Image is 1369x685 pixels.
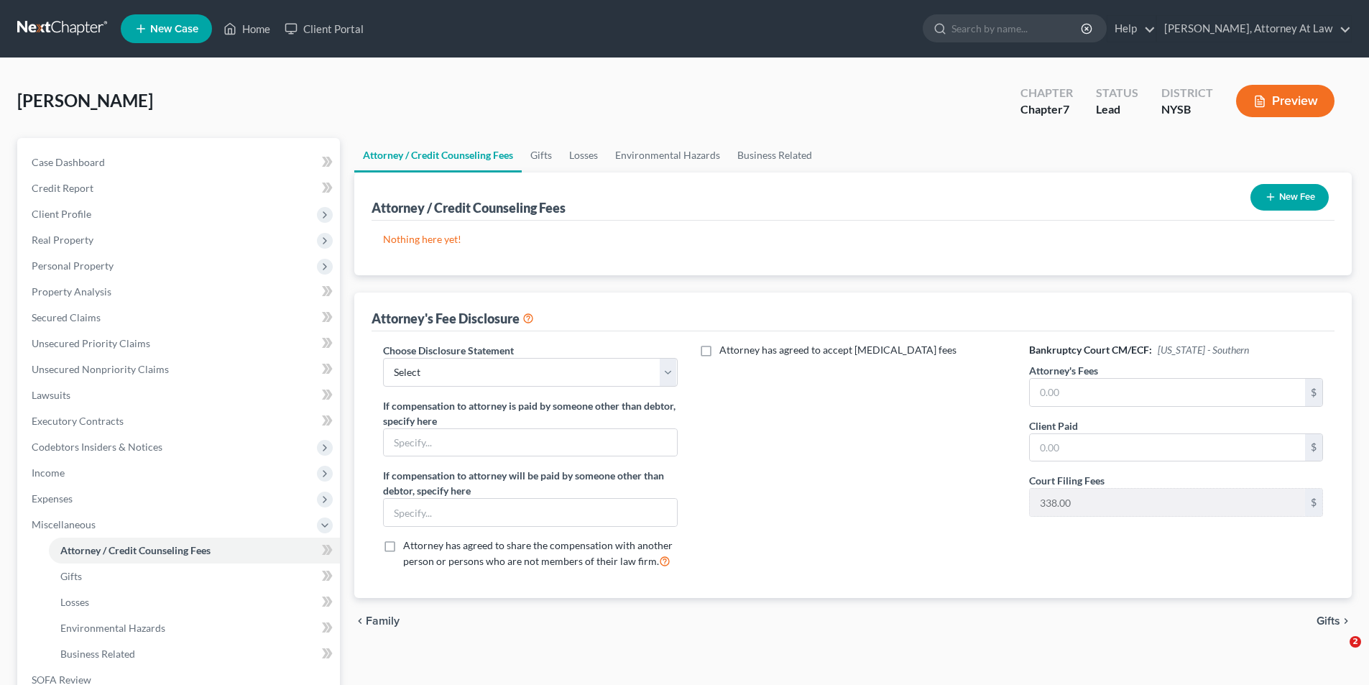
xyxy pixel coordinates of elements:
div: Status [1096,85,1138,101]
a: Business Related [49,641,340,667]
input: Search by name... [951,15,1083,42]
span: Case Dashboard [32,156,105,168]
span: Family [366,615,400,627]
label: Attorney's Fees [1029,363,1098,378]
span: Losses [60,596,89,608]
span: Real Property [32,234,93,246]
div: Attorney's Fee Disclosure [372,310,534,327]
label: Client Paid [1029,418,1078,433]
a: Losses [49,589,340,615]
a: Environmental Hazards [607,138,729,173]
a: Secured Claims [20,305,340,331]
span: Codebtors Insiders & Notices [32,441,162,453]
span: Gifts [1317,615,1340,627]
a: Property Analysis [20,279,340,305]
span: Business Related [60,648,135,660]
a: Credit Report [20,175,340,201]
span: 7 [1063,102,1069,116]
span: Credit Report [32,182,93,194]
span: Income [32,466,65,479]
span: Attorney has agreed to share the compensation with another person or persons who are not members ... [403,539,673,567]
label: If compensation to attorney is paid by someone other than debtor, specify here [383,398,677,428]
a: Lawsuits [20,382,340,408]
a: Unsecured Priority Claims [20,331,340,357]
a: Attorney / Credit Counseling Fees [354,138,522,173]
p: Nothing here yet! [383,232,1323,247]
div: $ [1305,489,1322,516]
a: Case Dashboard [20,150,340,175]
span: [US_STATE] - Southern [1158,344,1249,356]
span: New Case [150,24,198,35]
input: 0.00 [1030,434,1305,461]
span: [PERSON_NAME] [17,90,153,111]
span: Gifts [60,570,82,582]
div: District [1161,85,1213,101]
iframe: Intercom live chat [1320,636,1355,671]
span: Miscellaneous [32,518,96,530]
span: Expenses [32,492,73,505]
h6: Bankruptcy Court CM/ECF: [1029,343,1323,357]
span: 2 [1350,636,1361,648]
span: Client Profile [32,208,91,220]
a: Client Portal [277,16,371,42]
span: Environmental Hazards [60,622,165,634]
button: New Fee [1250,184,1329,211]
span: Attorney has agreed to accept [MEDICAL_DATA] fees [719,344,957,356]
div: $ [1305,434,1322,461]
a: Gifts [49,564,340,589]
span: Property Analysis [32,285,111,298]
div: Lead [1096,101,1138,118]
a: Home [216,16,277,42]
div: Chapter [1020,85,1073,101]
a: Attorney / Credit Counseling Fees [49,538,340,564]
a: [PERSON_NAME], Attorney At Law [1157,16,1351,42]
span: Attorney / Credit Counseling Fees [60,544,211,556]
span: Lawsuits [32,389,70,401]
div: NYSB [1161,101,1213,118]
i: chevron_right [1340,615,1352,627]
input: Specify... [384,499,676,526]
label: Court Filing Fees [1029,473,1105,488]
span: Secured Claims [32,311,101,323]
div: Attorney / Credit Counseling Fees [372,199,566,216]
label: If compensation to attorney will be paid by someone other than debtor, specify here [383,468,677,498]
div: $ [1305,379,1322,406]
button: Preview [1236,85,1335,117]
button: Gifts chevron_right [1317,615,1352,627]
input: 0.00 [1030,489,1305,516]
a: Losses [561,138,607,173]
a: Business Related [729,138,821,173]
a: Executory Contracts [20,408,340,434]
a: Gifts [522,138,561,173]
a: Unsecured Nonpriority Claims [20,357,340,382]
i: chevron_left [354,615,366,627]
label: Choose Disclosure Statement [383,343,514,358]
span: Unsecured Nonpriority Claims [32,363,169,375]
button: chevron_left Family [354,615,400,627]
input: Specify... [384,429,676,456]
span: Personal Property [32,259,114,272]
a: Help [1107,16,1156,42]
div: Chapter [1020,101,1073,118]
a: Environmental Hazards [49,615,340,641]
span: Unsecured Priority Claims [32,337,150,349]
span: Executory Contracts [32,415,124,427]
input: 0.00 [1030,379,1305,406]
